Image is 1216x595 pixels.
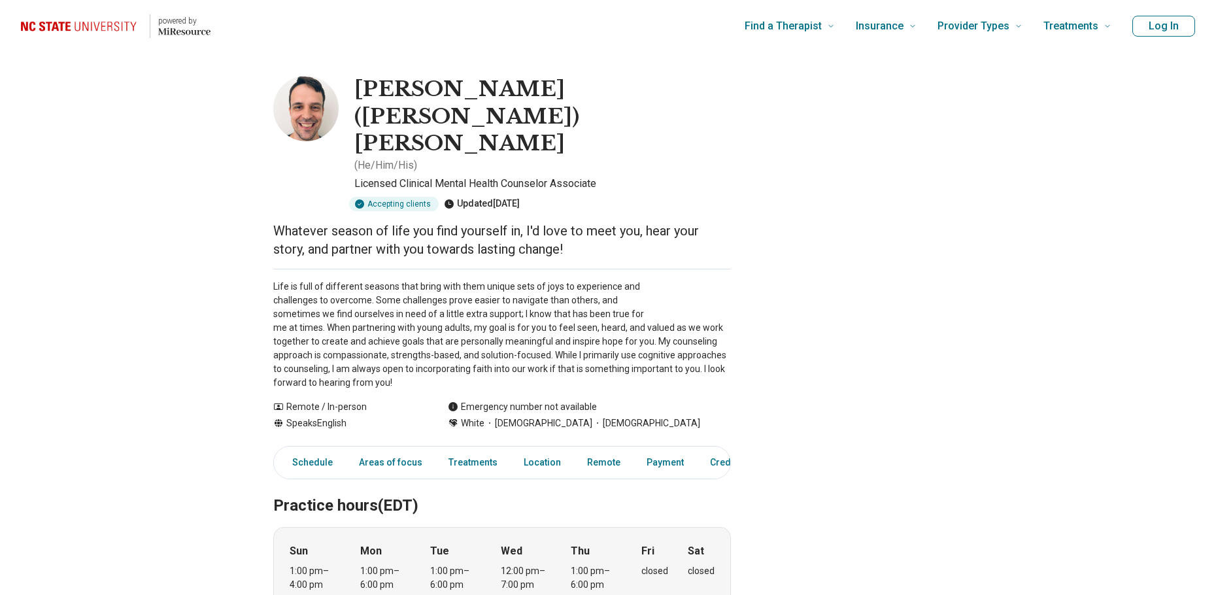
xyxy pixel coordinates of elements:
[571,564,621,592] div: 1:00 pm – 6:00 pm
[360,543,382,559] strong: Mon
[1132,16,1195,37] button: Log In
[501,564,551,592] div: 12:00 pm – 7:00 pm
[484,416,592,430] span: [DEMOGRAPHIC_DATA]
[639,449,692,476] a: Payment
[1043,17,1098,35] span: Treatments
[354,176,731,192] p: Licensed Clinical Mental Health Counselor Associate
[351,449,430,476] a: Areas of focus
[641,564,668,578] div: closed
[290,543,308,559] strong: Sun
[688,543,704,559] strong: Sat
[354,158,417,173] p: ( He/Him/His )
[641,543,654,559] strong: Fri
[273,222,731,258] p: Whatever season of life you find yourself in, I'd love to meet you, hear your story, and partner ...
[430,543,449,559] strong: Tue
[688,564,715,578] div: closed
[448,400,597,414] div: Emergency number not available
[592,416,700,430] span: [DEMOGRAPHIC_DATA]
[349,197,439,211] div: Accepting clients
[21,5,211,47] a: Home page
[277,449,341,476] a: Schedule
[571,543,590,559] strong: Thu
[273,416,422,430] div: Speaks English
[579,449,628,476] a: Remote
[745,17,822,35] span: Find a Therapist
[273,280,731,390] p: Life is full of different seasons that bring with them unique sets of joys to experience and chal...
[354,76,731,158] h1: [PERSON_NAME] ([PERSON_NAME]) [PERSON_NAME]
[516,449,569,476] a: Location
[360,564,411,592] div: 1:00 pm – 6:00 pm
[444,197,520,211] div: Updated [DATE]
[273,76,339,141] img: Timothy Dodson, Licensed Clinical Mental Health Counselor Associate
[290,564,340,592] div: 1:00 pm – 4:00 pm
[158,16,211,26] p: powered by
[856,17,904,35] span: Insurance
[501,543,522,559] strong: Wed
[702,449,768,476] a: Credentials
[430,564,481,592] div: 1:00 pm – 6:00 pm
[273,400,422,414] div: Remote / In-person
[937,17,1009,35] span: Provider Types
[461,416,484,430] span: White
[273,464,731,517] h2: Practice hours (EDT)
[441,449,505,476] a: Treatments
